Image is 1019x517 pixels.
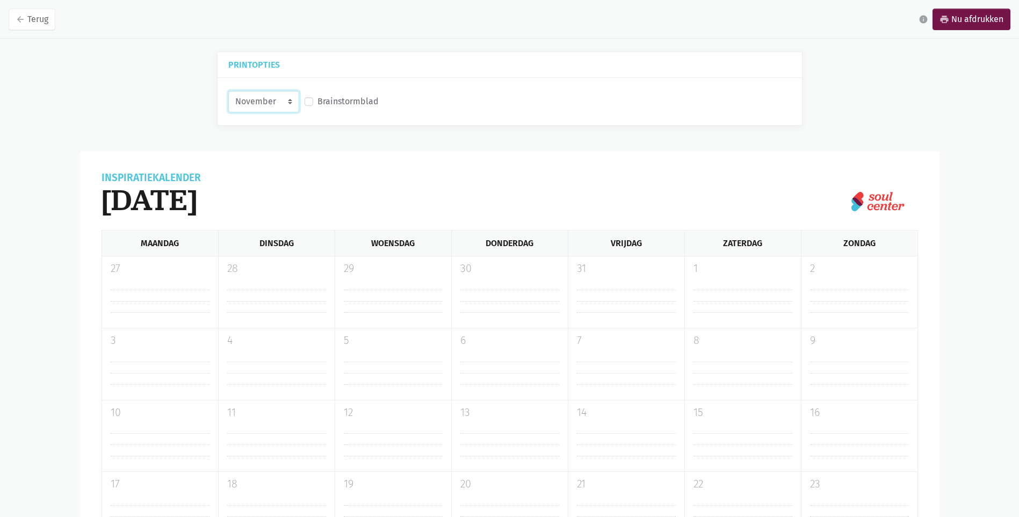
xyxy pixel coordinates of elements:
[693,405,792,421] p: 15
[577,261,676,277] p: 31
[577,333,676,349] p: 7
[684,231,801,256] div: Zaterdag
[810,261,909,277] p: 2
[810,333,909,349] p: 9
[111,333,209,349] p: 3
[451,231,568,256] div: Donderdag
[919,15,928,24] i: info
[317,95,379,109] label: Brainstormblad
[344,405,443,421] p: 12
[335,231,451,256] div: Woensdag
[693,333,792,349] p: 8
[577,476,676,492] p: 21
[933,9,1010,30] a: printNu afdrukken
[939,15,949,24] i: print
[102,183,201,217] h1: [DATE]
[218,231,335,256] div: Dinsdag
[344,476,443,492] p: 19
[344,261,443,277] p: 29
[227,261,326,277] p: 28
[102,231,218,256] div: Maandag
[227,333,326,349] p: 4
[460,261,559,277] p: 30
[460,333,559,349] p: 6
[227,476,326,492] p: 18
[460,476,559,492] p: 20
[577,405,676,421] p: 14
[9,9,55,30] a: arrow_backTerug
[111,405,209,421] p: 10
[810,405,909,421] p: 16
[693,261,792,277] p: 1
[16,15,25,24] i: arrow_back
[801,231,918,256] div: Zondag
[344,333,443,349] p: 5
[810,476,909,492] p: 23
[227,405,326,421] p: 11
[568,231,684,256] div: Vrijdag
[111,476,209,492] p: 17
[693,476,792,492] p: 22
[460,405,559,421] p: 13
[111,261,209,277] p: 27
[228,61,791,69] h5: Printopties
[102,173,201,183] div: Inspiratiekalender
